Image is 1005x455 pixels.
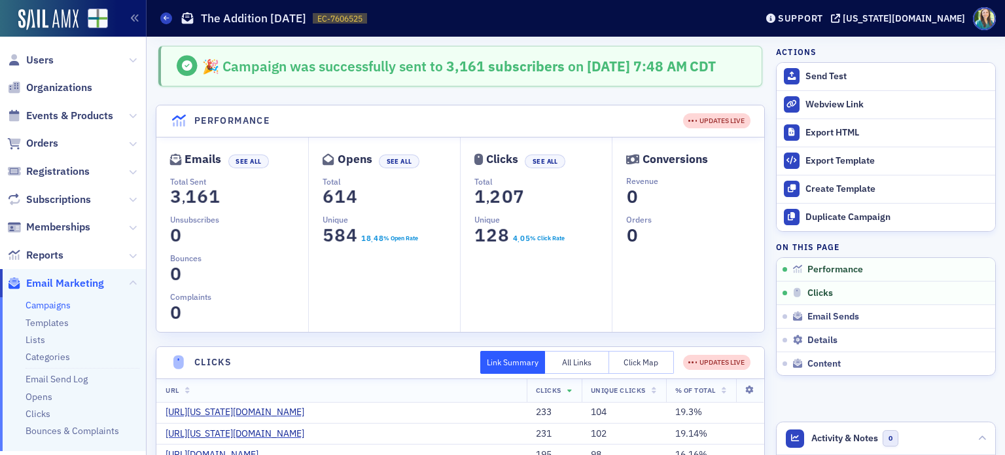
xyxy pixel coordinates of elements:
[474,189,525,204] section: 1,207
[202,57,587,75] span: 🎉 Campaign was successfully sent to on
[472,185,489,208] span: 1
[317,13,362,24] span: EC-7606525
[170,266,182,282] section: 0
[26,299,71,311] a: Campaigns
[626,175,764,187] p: Revenue
[474,213,612,225] p: Unique
[7,248,63,263] a: Reports
[167,263,185,285] span: 0
[166,428,314,440] a: [URL][US_STATE][DOMAIN_NAME]
[26,248,63,263] span: Reports
[378,232,384,244] span: 8
[228,155,269,168] button: See All
[807,287,833,299] span: Clicks
[474,228,510,243] section: 128
[26,425,119,437] a: Bounces & Complaints
[777,203,995,231] button: Duplicate Campaign
[7,192,91,207] a: Subscriptions
[88,9,108,29] img: SailAMX
[170,252,308,264] p: Bounces
[499,185,516,208] span: 0
[777,175,995,203] a: Create Template
[472,224,489,247] span: 1
[372,232,379,244] span: 4
[683,355,750,370] div: UPDATES LIVE
[170,213,308,225] p: Unsubscribes
[536,428,573,440] div: 231
[7,136,58,151] a: Orders
[166,407,314,418] a: [URL][US_STATE][DOMAIN_NAME]
[7,220,90,234] a: Memberships
[530,234,565,243] div: % Click Rate
[371,236,373,245] span: .
[18,9,79,30] img: SailAMX
[167,185,185,208] span: 3
[633,57,687,75] span: 7:48 AM
[26,109,113,123] span: Events & Products
[510,185,528,208] span: 7
[776,46,817,58] h4: Actions
[26,53,54,67] span: Users
[7,81,92,95] a: Organizations
[591,407,657,418] div: 104
[536,386,561,395] span: Clicks
[182,185,200,208] span: 1
[331,185,349,208] span: 1
[26,164,90,179] span: Registrations
[26,317,69,329] a: Templates
[26,351,70,363] a: Categories
[973,7,996,30] span: Profile
[343,185,361,208] span: 4
[379,155,419,168] button: See All
[776,241,996,253] h4: On this page
[587,57,633,75] span: [DATE]
[777,118,995,147] a: Export HTML
[545,351,610,374] button: All Links
[512,232,518,244] span: 4
[536,407,573,418] div: 233
[194,114,270,128] h4: Performance
[26,373,88,385] a: Email Send Log
[170,175,308,187] p: Total Sent
[519,232,525,244] span: 0
[185,156,221,163] div: Emails
[643,156,708,163] div: Conversions
[365,232,372,244] span: 8
[26,334,45,346] a: Lists
[166,386,179,395] span: URL
[319,224,337,247] span: 5
[778,12,823,24] div: Support
[805,211,989,223] div: Duplicate Campaign
[883,430,899,446] span: 0
[201,10,306,26] h1: The Addition [DATE]
[518,236,520,245] span: .
[805,183,989,195] div: Create Template
[831,14,970,23] button: [US_STATE][DOMAIN_NAME]
[807,264,863,276] span: Performance
[495,224,513,247] span: 8
[167,224,185,247] span: 0
[626,189,638,204] section: 0
[805,71,989,82] div: Send Test
[609,351,674,374] button: Click Map
[626,213,764,225] p: Orders
[591,428,657,440] div: 102
[170,291,308,302] p: Complaints
[525,155,565,168] button: See All
[675,428,755,440] div: 19.14%
[26,81,92,95] span: Organizations
[675,386,716,395] span: % Of Total
[331,224,349,247] span: 8
[624,185,641,208] span: 0
[805,99,989,111] div: Webview Link
[323,213,460,225] p: Unique
[487,185,504,208] span: 2
[7,109,113,123] a: Events & Products
[683,113,750,128] div: UPDATES LIVE
[807,311,859,323] span: Email Sends
[205,185,223,208] span: 1
[675,407,755,418] div: 19.3%
[323,189,358,204] section: 614
[626,228,638,243] section: 0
